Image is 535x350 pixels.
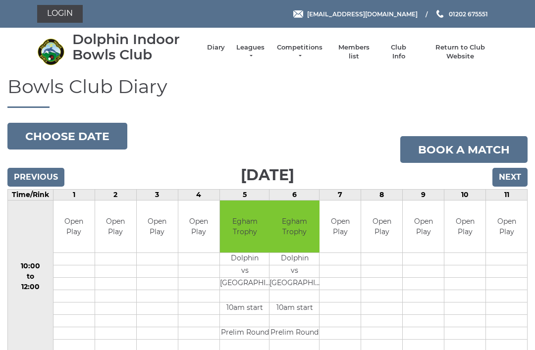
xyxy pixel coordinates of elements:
td: Open Play [361,200,402,252]
td: Prelim Round [220,327,270,339]
td: Open Play [486,200,527,252]
td: Open Play [403,200,444,252]
h1: Bowls Club Diary [7,76,528,108]
span: [EMAIL_ADDRESS][DOMAIN_NAME] [307,10,418,17]
td: Open Play [178,200,219,252]
span: 01202 675551 [449,10,488,17]
td: Time/Rink [8,190,53,200]
img: Email [293,10,303,18]
a: Diary [207,43,225,52]
a: Club Info [384,43,413,61]
td: [GEOGRAPHIC_DATA] [220,277,270,290]
a: Competitions [276,43,323,61]
td: Egham Trophy [269,200,320,252]
td: Prelim Round [269,327,320,339]
td: 1 [53,190,95,200]
td: Open Play [444,200,485,252]
img: Dolphin Indoor Bowls Club [37,38,64,65]
td: 9 [403,190,444,200]
td: Dolphin [269,252,320,265]
td: 11 [486,190,528,200]
td: 10am start [269,302,320,314]
td: Dolphin [220,252,270,265]
a: Email [EMAIL_ADDRESS][DOMAIN_NAME] [293,9,418,19]
a: Leagues [235,43,266,61]
td: 4 [178,190,219,200]
td: vs [269,265,320,277]
td: 10 [444,190,486,200]
a: Members list [333,43,374,61]
a: Login [37,5,83,23]
a: Return to Club Website [423,43,498,61]
td: 2 [95,190,136,200]
td: 6 [269,190,320,200]
td: Open Play [53,200,95,252]
a: Book a match [400,136,528,163]
td: vs [220,265,270,277]
div: Dolphin Indoor Bowls Club [72,32,197,62]
img: Phone us [436,10,443,18]
a: Phone us 01202 675551 [435,9,488,19]
td: 3 [136,190,178,200]
td: Egham Trophy [220,200,270,252]
td: Open Play [95,200,136,252]
td: 7 [320,190,361,200]
td: 5 [219,190,269,200]
td: [GEOGRAPHIC_DATA] [269,277,320,290]
td: 8 [361,190,403,200]
td: Open Play [137,200,178,252]
button: Choose date [7,123,127,150]
td: Open Play [320,200,361,252]
td: 10am start [220,302,270,314]
input: Previous [7,168,64,187]
input: Next [492,168,528,187]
